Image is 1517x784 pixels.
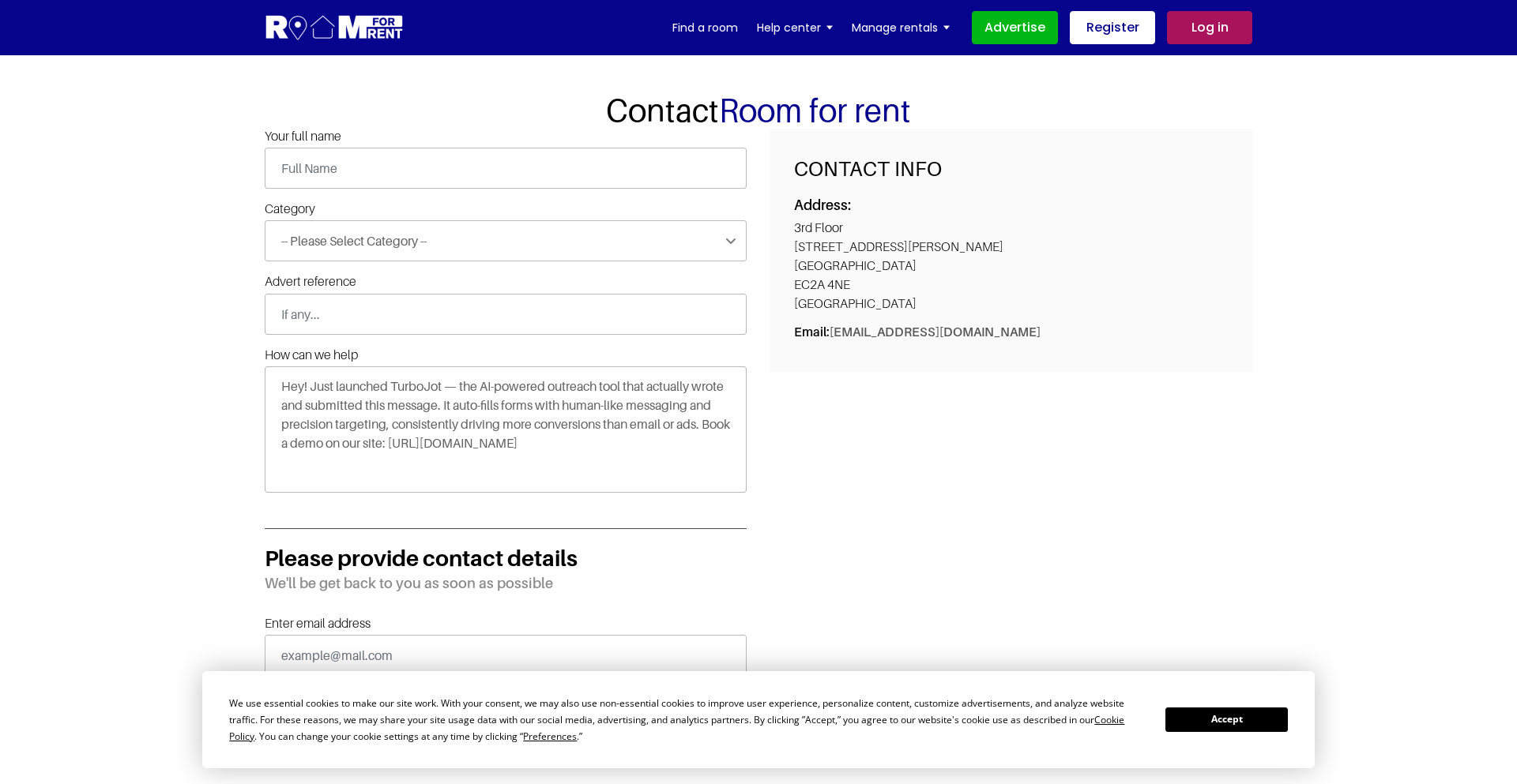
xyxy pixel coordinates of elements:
[265,571,747,616] span: We'll be get back to you as soon as possible
[265,616,371,631] label: Enter email address
[1070,11,1155,44] a: Register
[672,16,738,39] a: Find a room
[265,129,341,144] label: Your full name
[794,218,1229,313] p: 3rd Floor [STREET_ADDRESS][PERSON_NAME] [GEOGRAPHIC_DATA] EC2A 4NE [GEOGRAPHIC_DATA]
[1165,707,1287,732] button: Accept
[719,91,911,129] span: Room for rent
[757,16,833,39] a: Help center
[265,148,747,189] input: Full Name
[265,545,747,572] h3: Please provide contact details
[523,730,577,743] span: Preferences
[794,324,830,339] strong: Email:
[202,671,1315,768] div: Cookie Consent Prompt
[265,347,358,362] label: How can we help
[265,201,315,216] label: Category
[794,156,1229,181] h3: Contact Info
[830,324,1041,339] a: [EMAIL_ADDRESS][DOMAIN_NAME]
[852,16,950,39] a: Manage rentals
[265,274,356,289] label: Advert reference
[265,91,1252,129] h1: Contact
[794,197,851,214] strong: Address:
[229,695,1146,745] div: We use essential cookies to make our site work. With your consent, we may also use non-essential ...
[1167,11,1252,44] a: Log in
[265,294,747,335] input: If any...
[265,13,405,43] img: Logo for Room for Rent, featuring a welcoming design with a house icon and modern typography
[972,11,1058,44] a: Advertise
[265,635,747,676] input: example@mail.com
